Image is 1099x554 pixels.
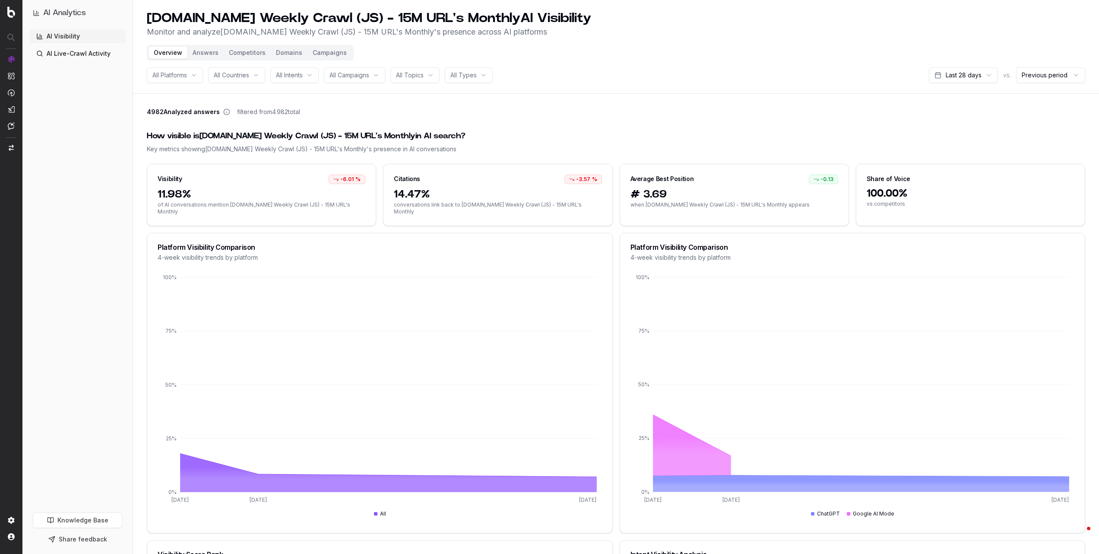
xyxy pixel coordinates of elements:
div: Visibility [158,175,182,183]
button: AI Analytics [33,7,122,19]
button: Answers [187,47,224,59]
div: Key metrics showing [DOMAIN_NAME] Weekly Crawl (JS) - 15M URL's Monthly 's presence in AI convers... [147,145,1085,153]
span: vs competitors [867,201,1074,207]
button: Domains [271,47,307,59]
img: Setting [8,517,15,524]
tspan: [DATE] [1051,497,1069,503]
tspan: 25% [166,435,177,442]
a: AI Visibility [29,29,126,43]
button: Competitors [224,47,271,59]
button: Overview [149,47,187,59]
button: Campaigns [307,47,352,59]
a: AI Live-Crawl Activity [29,47,126,60]
img: Activation [8,89,15,96]
span: All Platforms [152,71,187,80]
div: Platform Visibility Comparison [630,244,1075,251]
span: filtered from 4 982 total [237,108,300,116]
tspan: [DATE] [644,497,662,503]
span: % [355,176,361,183]
tspan: [DATE] [171,497,189,503]
span: of AI conversations mention [DOMAIN_NAME] Weekly Crawl (JS) - 15M URL's Monthly [158,201,365,215]
img: My account [8,533,15,540]
span: when [DOMAIN_NAME] Weekly Crawl (JS) - 15M URL's Monthly appears [630,201,838,208]
h1: [DOMAIN_NAME] Weekly Crawl (JS) - 15M URL's Monthly AI Visibility [147,10,591,26]
tspan: [DATE] [722,497,739,503]
div: Share of Voice [867,175,910,183]
tspan: 0% [168,489,177,495]
div: 4-week visibility trends by platform [158,253,602,262]
span: 4982 Analyzed answers [147,108,220,116]
button: Share feedback [33,532,122,547]
img: Intelligence [8,72,15,80]
span: 100.00% [867,187,1074,201]
img: Studio [8,106,15,113]
tspan: [DATE] [579,497,596,503]
img: Switch project [9,145,14,151]
div: All [374,510,386,517]
div: 4-week visibility trends by platform [630,253,1075,262]
div: Citations [394,175,420,183]
h1: AI Analytics [43,7,86,19]
span: # 3.69 [630,188,838,201]
span: All Campaigns [329,71,369,80]
div: Average Best Position [630,175,694,183]
div: Google AI Mode [847,510,894,517]
div: Platform Visibility Comparison [158,244,602,251]
tspan: 50% [165,382,177,388]
a: Knowledge Base [33,513,122,528]
tspan: 100% [163,274,177,280]
tspan: [DATE] [250,497,267,503]
tspan: 75% [165,328,177,334]
iframe: Intercom live chat [1070,525,1090,545]
div: -6.01 [329,175,365,184]
img: Analytics [8,56,15,63]
tspan: 25% [639,435,649,442]
span: % [592,176,597,183]
span: All Topics [396,71,424,80]
div: -3.57 [564,175,602,184]
span: All Intents [276,71,303,80]
tspan: 75% [638,328,649,334]
div: ChatGPT [811,510,840,517]
div: How visible is [DOMAIN_NAME] Weekly Crawl (JS) - 15M URL's Monthly in AI search? [147,130,1085,142]
p: Monitor and analyze [DOMAIN_NAME] Weekly Crawl (JS) - 15M URL's Monthly 's presence across AI pla... [147,26,591,38]
span: conversations link back to [DOMAIN_NAME] Weekly Crawl (JS) - 15M URL's Monthly [394,201,602,215]
span: All Countries [214,71,249,80]
tspan: 100% [636,274,649,280]
img: Botify logo [7,6,15,18]
tspan: 0% [641,489,649,495]
span: 14.47% [394,188,602,201]
div: -0.13 [809,175,838,184]
img: Assist [8,122,15,130]
tspan: 50% [638,382,649,388]
span: 11.98% [158,188,365,201]
span: vs. [1003,71,1011,80]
